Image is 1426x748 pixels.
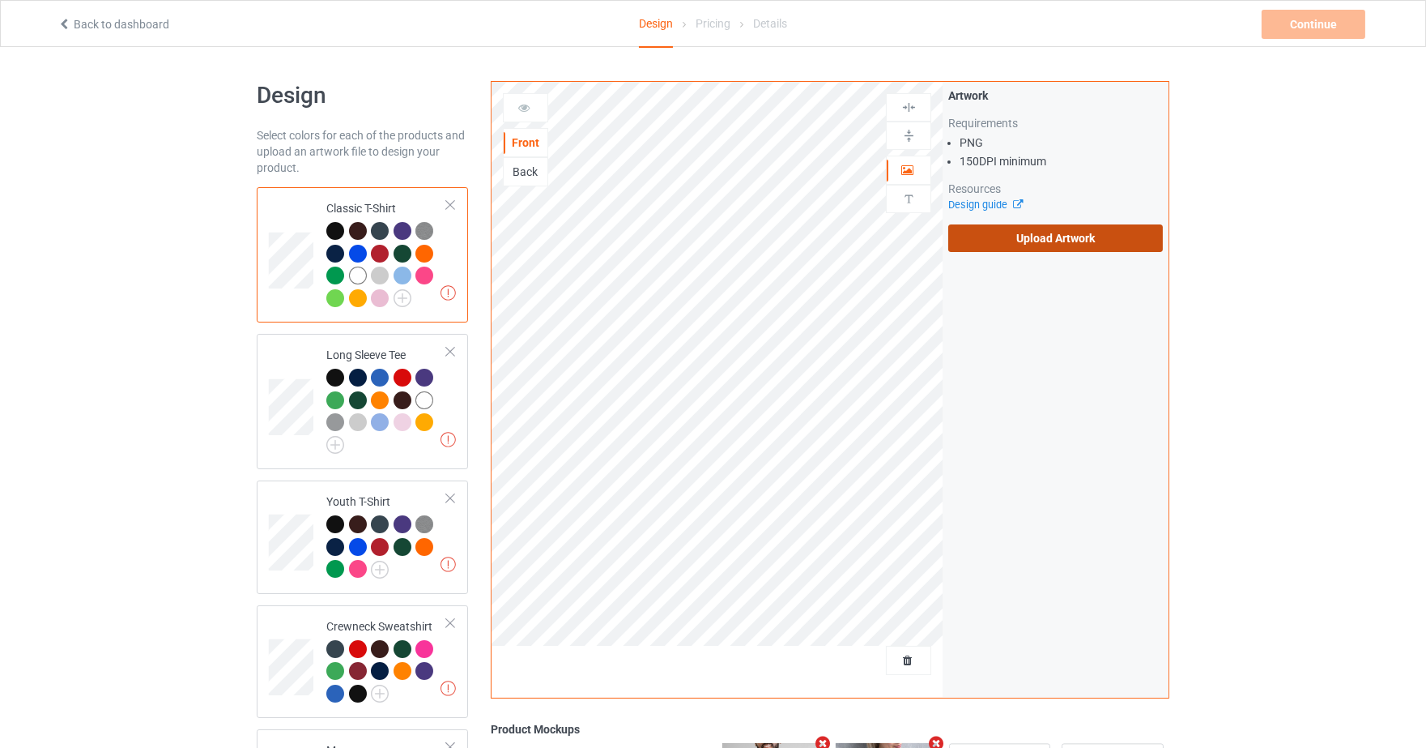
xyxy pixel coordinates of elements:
[371,685,389,703] img: svg+xml;base64,PD94bWwgdmVyc2lvbj0iMS4wIiBlbmNvZGluZz0iVVRGLTgiPz4KPHN2ZyB3aWR0aD0iMjJweCIgaGVpZ2...
[257,605,468,719] div: Crewneck Sweatshirt
[491,721,1169,737] div: Product Mockups
[257,481,468,594] div: Youth T-Shirt
[441,557,456,572] img: exclamation icon
[415,222,433,240] img: heather_texture.png
[504,135,547,151] div: Front
[415,515,433,533] img: heather_texture.png
[753,1,787,46] div: Details
[901,100,917,115] img: svg%3E%0A
[326,347,447,448] div: Long Sleeve Tee
[948,181,1163,197] div: Resources
[326,200,447,306] div: Classic T-Shirt
[639,1,673,48] div: Design
[257,127,468,176] div: Select colors for each of the products and upload an artwork file to design your product.
[394,289,411,307] img: svg+xml;base64,PD94bWwgdmVyc2lvbj0iMS4wIiBlbmNvZGluZz0iVVRGLTgiPz4KPHN2ZyB3aWR0aD0iMjJweCIgaGVpZ2...
[326,618,447,702] div: Crewneck Sweatshirt
[257,187,468,323] div: Classic T-Shirt
[326,494,447,577] div: Youth T-Shirt
[948,224,1163,252] label: Upload Artwork
[504,164,547,180] div: Back
[948,88,1163,104] div: Artwork
[948,199,1022,211] a: Design guide
[257,334,468,469] div: Long Sleeve Tee
[441,681,456,696] img: exclamation icon
[57,18,169,31] a: Back to dashboard
[371,561,389,579] img: svg+xml;base64,PD94bWwgdmVyc2lvbj0iMS4wIiBlbmNvZGluZz0iVVRGLTgiPz4KPHN2ZyB3aWR0aD0iMjJweCIgaGVpZ2...
[441,432,456,447] img: exclamation icon
[960,153,1163,169] li: 150 DPI minimum
[257,81,468,110] h1: Design
[901,128,917,143] img: svg%3E%0A
[960,135,1163,151] li: PNG
[441,285,456,301] img: exclamation icon
[326,436,344,454] img: svg+xml;base64,PD94bWwgdmVyc2lvbj0iMS4wIiBlbmNvZGluZz0iVVRGLTgiPz4KPHN2ZyB3aWR0aD0iMjJweCIgaGVpZ2...
[901,191,917,207] img: svg%3E%0A
[948,115,1163,131] div: Requirements
[696,1,730,46] div: Pricing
